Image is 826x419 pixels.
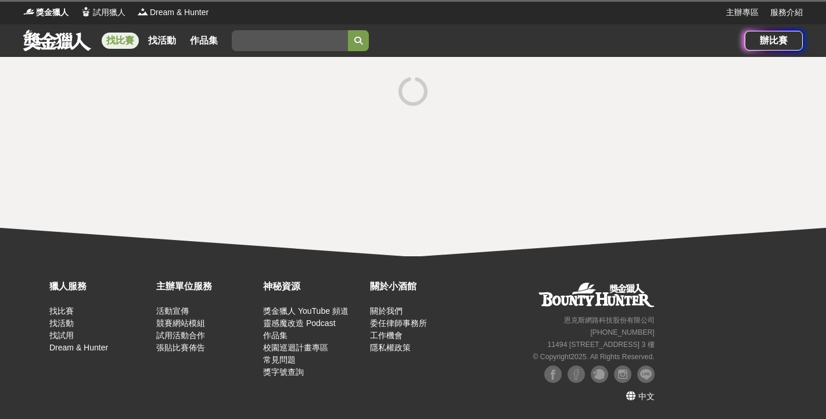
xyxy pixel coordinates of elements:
img: Facebook [544,366,562,383]
a: 關於我們 [370,306,403,316]
img: Logo [23,6,35,17]
a: 工作機會 [370,331,403,340]
span: 獎金獵人 [36,6,69,19]
a: 作品集 [263,331,288,340]
a: 委任律師事務所 [370,318,427,328]
div: 主辦單位服務 [156,280,257,293]
small: [PHONE_NUMBER] [590,328,654,336]
span: 中文 [638,392,655,401]
a: 辦比賽 [745,31,803,51]
a: 找活動 [49,318,74,328]
small: 11494 [STREET_ADDRESS] 3 樓 [547,341,654,349]
small: 恩克斯網路科技股份有限公司 [564,316,655,324]
span: 試用獵人 [93,6,125,19]
a: Dream & Hunter [49,343,108,352]
a: 找活動 [143,33,181,49]
a: 找比賽 [49,306,74,316]
img: Logo [137,6,149,17]
a: 試用活動合作 [156,331,205,340]
a: 靈感魔改造 Podcast [263,318,335,328]
a: 隱私權政策 [370,343,411,352]
a: 獎字號查詢 [263,367,304,377]
div: 獵人服務 [49,280,150,293]
img: Logo [80,6,92,17]
div: 神秘資源 [263,280,364,293]
img: Instagram [614,366,631,383]
a: Logo獎金獵人 [23,6,69,19]
a: 主辦專區 [726,6,759,19]
a: 競賽網站模組 [156,318,205,328]
a: 作品集 [185,33,222,49]
a: 活動宣傳 [156,306,189,316]
a: 服務介紹 [770,6,803,19]
a: 張貼比賽佈告 [156,343,205,352]
a: 常見問題 [263,355,296,364]
img: Facebook [568,366,585,383]
a: 找試用 [49,331,74,340]
a: LogoDream & Hunter [137,6,209,19]
img: Plurk [591,366,608,383]
div: 關於小酒館 [370,280,471,293]
span: Dream & Hunter [150,6,209,19]
small: © Copyright 2025 . All Rights Reserved. [533,353,654,361]
a: 找比賽 [102,33,139,49]
a: 校園巡迴計畫專區 [263,343,328,352]
a: Logo試用獵人 [80,6,125,19]
img: LINE [637,366,655,383]
a: 獎金獵人 YouTube 頻道 [263,306,349,316]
